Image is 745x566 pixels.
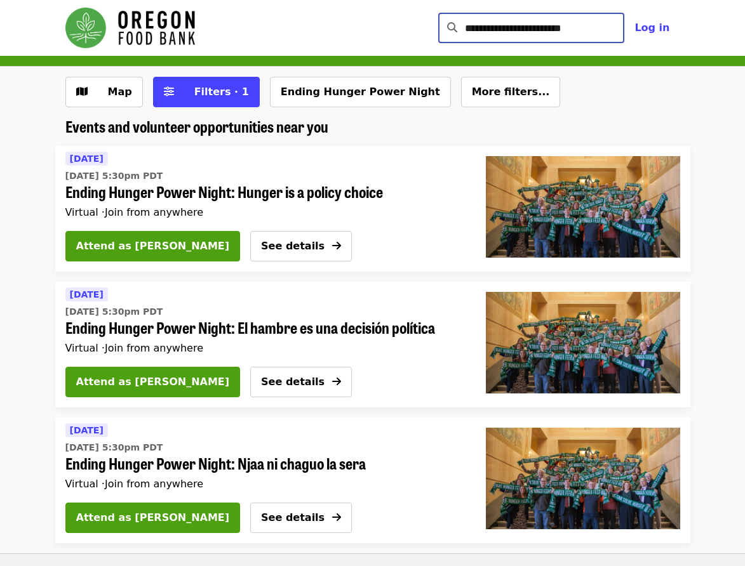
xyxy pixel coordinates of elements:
[76,374,230,390] span: Attend as [PERSON_NAME]
[65,183,455,201] span: Ending Hunger Power Night: Hunger is a policy choice
[65,319,455,337] span: Ending Hunger Power Night: El hambre es una decisión política
[261,376,325,388] span: See details
[65,478,204,490] span: Virtual ·
[65,115,328,137] span: Events and volunteer opportunities near you
[261,511,325,523] span: See details
[194,86,249,98] span: Filters · 1
[624,15,680,41] button: Log in
[76,510,230,525] span: Attend as [PERSON_NAME]
[65,77,143,107] button: Show map view
[270,77,451,107] button: Ending Hunger Power Night
[65,169,163,183] time: [DATE] 5:30pm PDT
[476,146,690,272] a: Ending Hunger Power Night: Hunger is a policy choice
[153,77,260,107] button: Filters (1 selected)
[332,376,341,388] i: arrow-right icon
[332,511,341,523] i: arrow-right icon
[486,292,680,393] img: Ending Hunger Power Night: El hambre es una decisión política organized by Oregon Food Bank
[486,428,680,529] img: Ending Hunger Power Night: Njaa ni chaguo la sera organized by Oregon Food Bank
[164,86,174,98] i: sliders-h icon
[65,305,163,319] time: [DATE] 5:30pm PDT
[65,151,455,221] a: See details for "Ending Hunger Power Night: Hunger is a policy choice"
[65,8,195,48] img: Oregon Food Bank - Home
[447,22,457,34] i: search icon
[108,86,132,98] span: Map
[261,240,325,252] span: See details
[250,503,352,533] button: See details
[105,342,203,354] span: Join from anywhere
[76,86,88,98] i: map icon
[105,206,203,218] span: Join from anywhere
[65,342,204,354] span: Virtual ·
[65,454,455,473] span: Ending Hunger Power Night: Njaa ni chaguo la sera
[65,206,204,218] span: Virtual ·
[465,13,624,43] input: Search
[70,154,104,164] span: [DATE]
[634,22,669,34] span: Log in
[65,441,163,454] time: [DATE] 5:30pm PDT
[76,239,230,254] span: Attend as [PERSON_NAME]
[70,425,104,435] span: [DATE]
[250,231,352,261] button: See details
[65,287,455,357] a: See details for "Ending Hunger Power Night: El hambre es una decisión política"
[472,86,550,98] span: More filters...
[105,478,203,490] span: Join from anywhere
[332,240,341,252] i: arrow-right icon
[65,423,455,492] a: See details for "Ending Hunger Power Night: Njaa ni chaguo la sera"
[70,289,104,299] span: [DATE]
[476,282,690,407] a: Ending Hunger Power Night: El hambre es una decisión política
[461,77,561,107] button: More filters...
[65,367,241,397] button: Attend as [PERSON_NAME]
[486,156,680,258] img: Ending Hunger Power Night: Hunger is a policy choice organized by Oregon Food Bank
[476,418,690,543] a: Ending Hunger Power Night: Njaa ni chaguo la sera
[65,503,241,533] button: Attend as [PERSON_NAME]
[250,367,352,397] button: See details
[65,231,241,261] button: Attend as [PERSON_NAME]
